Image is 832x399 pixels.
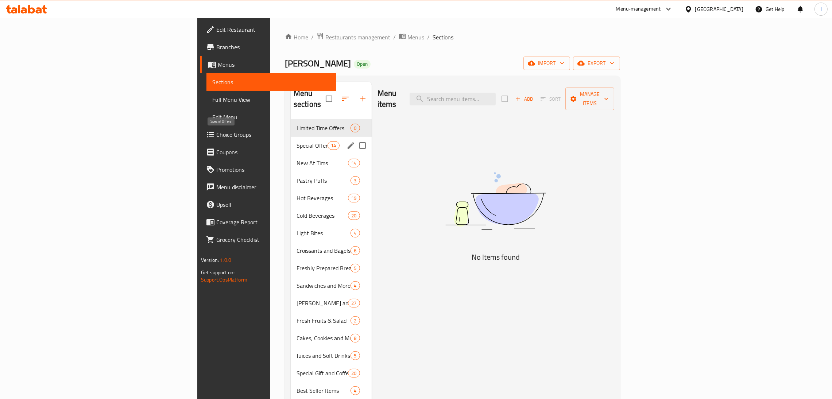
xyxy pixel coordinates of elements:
div: Best Seller Items [297,386,351,395]
span: 3 [351,177,359,184]
span: 4 [351,387,359,394]
span: Add [514,95,534,103]
button: edit [345,140,356,151]
div: items [351,246,360,255]
span: 4 [351,282,359,289]
span: Coupons [216,148,330,156]
span: Full Menu View [212,95,330,104]
div: items [351,264,360,272]
div: Juices and Soft Drinks5 [291,347,372,364]
div: Limited Time Offers [297,124,351,132]
span: 19 [348,195,359,202]
img: dish.svg [405,153,587,249]
span: [PERSON_NAME] [285,55,351,71]
h5: No Items found [405,251,587,263]
a: Full Menu View [206,91,336,108]
span: export [579,59,614,68]
div: Light Bites [297,229,351,237]
div: Pastry Puffs3 [291,172,372,189]
button: export [573,57,620,70]
input: search [410,93,496,105]
span: Upsell [216,200,330,209]
a: Menus [399,32,424,42]
span: Cakes, Cookies and Muffins [297,334,351,342]
span: Select section first [536,93,565,105]
span: 20 [348,212,359,219]
li: / [427,33,430,42]
div: Special Offers14edit [291,137,372,154]
span: 5 [351,352,359,359]
span: 20 [348,370,359,377]
div: items [351,351,360,360]
div: items [351,386,360,395]
span: Menus [407,33,424,42]
span: Promotions [216,165,330,174]
span: Special Gift and Coffee Can [297,369,348,377]
h2: Menu items [378,88,401,110]
span: Menus [218,60,330,69]
span: Get support on: [201,268,235,277]
div: Donuts and Timbits [297,299,348,307]
div: Fresh Fruits & Salad2 [291,312,372,329]
span: Add item [512,93,536,105]
span: 2 [351,317,359,324]
span: New At Tims [297,159,348,167]
div: Cold Beverages20 [291,207,372,224]
a: Choice Groups [200,126,336,143]
div: items [351,334,360,342]
a: Promotions [200,161,336,178]
div: [GEOGRAPHIC_DATA] [695,5,743,13]
div: items [351,281,360,290]
span: Branches [216,43,330,51]
span: Choice Groups [216,130,330,139]
a: Grocery Checklist [200,231,336,248]
div: items [351,176,360,185]
span: Sandwiches and More [297,281,351,290]
div: Hot Beverages19 [291,189,372,207]
a: Coverage Report [200,213,336,231]
span: 8 [351,335,359,342]
a: Edit Menu [206,108,336,126]
button: Add section [354,90,372,108]
span: Restaurants management [325,33,390,42]
a: Menu disclaimer [200,178,336,196]
span: Pastry Puffs [297,176,351,185]
div: Sandwiches and More4 [291,277,372,294]
span: Hot Beverages [297,194,348,202]
span: Edit Menu [212,113,330,121]
span: Freshly Prepared Breakfast [297,264,351,272]
a: Sections [206,73,336,91]
div: items [348,194,360,202]
span: Coverage Report [216,218,330,226]
nav: breadcrumb [285,32,620,42]
div: Croissants and Bagels6 [291,242,372,259]
a: Restaurants management [317,32,390,42]
div: New At Tims14 [291,154,372,172]
div: Juices and Soft Drinks [297,351,351,360]
span: Croissants and Bagels [297,246,351,255]
div: Light Bites4 [291,224,372,242]
span: [PERSON_NAME] and Timbits [297,299,348,307]
span: 4 [351,230,359,237]
div: Limited Time Offers0 [291,119,372,137]
button: Manage items [565,88,614,110]
div: items [348,211,360,220]
span: 0 [351,125,359,132]
span: Grocery Checklist [216,235,330,244]
div: Freshly Prepared Breakfast5 [291,259,372,277]
div: items [351,229,360,237]
span: Version: [201,255,219,265]
div: items [351,124,360,132]
span: 5 [351,265,359,272]
a: Coupons [200,143,336,161]
span: Sections [433,33,453,42]
span: Manage items [571,90,608,108]
a: Upsell [200,196,336,213]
